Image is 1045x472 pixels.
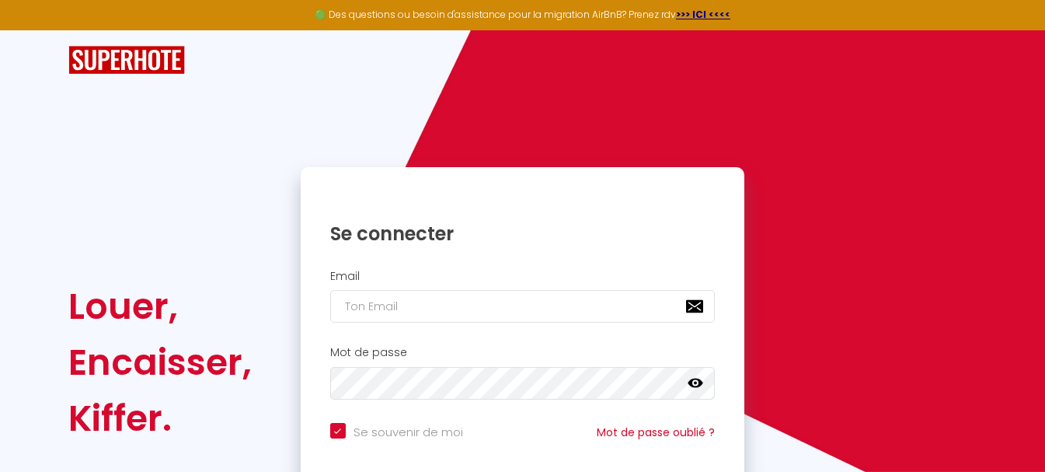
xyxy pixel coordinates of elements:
input: Ton Email [330,290,716,323]
div: Kiffer. [68,390,252,446]
div: Louer, [68,278,252,334]
div: Encaisser, [68,334,252,390]
img: SuperHote logo [68,46,185,75]
h1: Se connecter [330,222,716,246]
a: Mot de passe oublié ? [597,425,715,440]
a: >>> ICI <<<< [676,8,730,21]
h2: Mot de passe [330,346,716,359]
h2: Email [330,270,716,283]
